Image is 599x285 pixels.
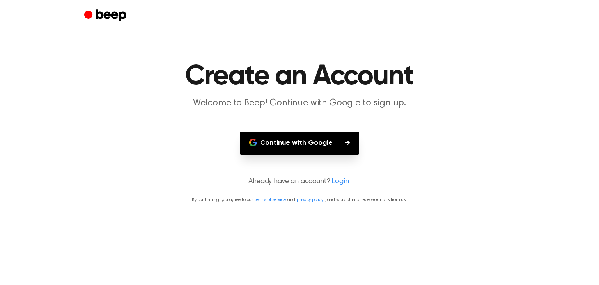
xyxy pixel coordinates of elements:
[331,176,349,187] a: Login
[240,132,359,155] button: Continue with Google
[9,176,590,187] p: Already have an account?
[255,198,285,202] a: terms of service
[9,196,590,203] p: By continuing, you agree to our and , and you opt in to receive emails from us.
[84,8,128,23] a: Beep
[150,97,449,110] p: Welcome to Beep! Continue with Google to sign up.
[100,62,499,91] h1: Create an Account
[297,198,323,202] a: privacy policy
